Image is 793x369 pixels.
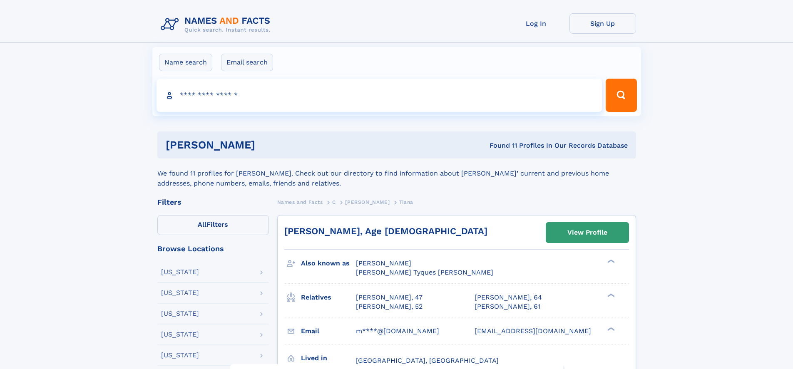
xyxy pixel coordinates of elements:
[567,223,607,242] div: View Profile
[157,198,269,206] div: Filters
[157,79,602,112] input: search input
[221,54,273,71] label: Email search
[569,13,636,34] a: Sign Up
[166,140,373,150] h1: [PERSON_NAME]
[301,324,356,338] h3: Email
[157,158,636,188] div: We found 11 profiles for [PERSON_NAME]. Check out our directory to find information about [PERSON...
[301,256,356,270] h3: Also known as
[159,54,212,71] label: Name search
[301,351,356,365] h3: Lived in
[605,259,615,264] div: ❯
[277,197,323,207] a: Names and Facts
[345,199,390,205] span: [PERSON_NAME]
[161,352,199,359] div: [US_STATE]
[157,13,277,36] img: Logo Names and Facts
[157,215,269,235] label: Filters
[606,79,636,112] button: Search Button
[161,269,199,275] div: [US_STATE]
[356,357,499,364] span: [GEOGRAPHIC_DATA], [GEOGRAPHIC_DATA]
[198,220,206,228] span: All
[475,327,591,335] span: [EMAIL_ADDRESS][DOMAIN_NAME]
[605,326,615,332] div: ❯
[475,293,542,302] a: [PERSON_NAME], 64
[372,141,628,150] div: Found 11 Profiles In Our Records Database
[161,310,199,317] div: [US_STATE]
[161,290,199,296] div: [US_STATE]
[605,292,615,298] div: ❯
[332,197,336,207] a: C
[157,245,269,253] div: Browse Locations
[356,259,411,267] span: [PERSON_NAME]
[356,268,493,276] span: [PERSON_NAME] Tyques [PERSON_NAME]
[399,199,413,205] span: Tiana
[301,290,356,305] h3: Relatives
[345,197,390,207] a: [PERSON_NAME]
[284,226,487,236] a: [PERSON_NAME], Age [DEMOGRAPHIC_DATA]
[161,331,199,338] div: [US_STATE]
[503,13,569,34] a: Log In
[332,199,336,205] span: C
[356,293,423,302] a: [PERSON_NAME], 47
[546,223,629,243] a: View Profile
[356,302,423,311] a: [PERSON_NAME], 52
[475,302,540,311] a: [PERSON_NAME], 61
